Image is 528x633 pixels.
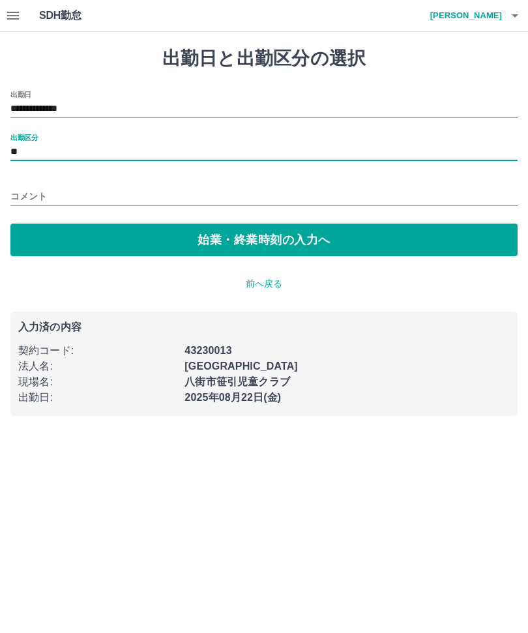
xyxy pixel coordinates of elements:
b: 43230013 [184,345,231,356]
label: 出勤区分 [10,132,38,142]
p: 現場名 : [18,374,177,390]
p: 入力済の内容 [18,322,510,332]
h1: 出勤日と出勤区分の選択 [10,48,518,70]
p: 前へ戻る [10,277,518,291]
p: 出勤日 : [18,390,177,405]
label: 出勤日 [10,89,31,99]
b: [GEOGRAPHIC_DATA] [184,361,298,372]
p: 法人名 : [18,359,177,374]
button: 始業・終業時刻の入力へ [10,224,518,256]
b: 八街市笹引児童クラブ [184,376,290,387]
p: 契約コード : [18,343,177,359]
b: 2025年08月22日(金) [184,392,281,403]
